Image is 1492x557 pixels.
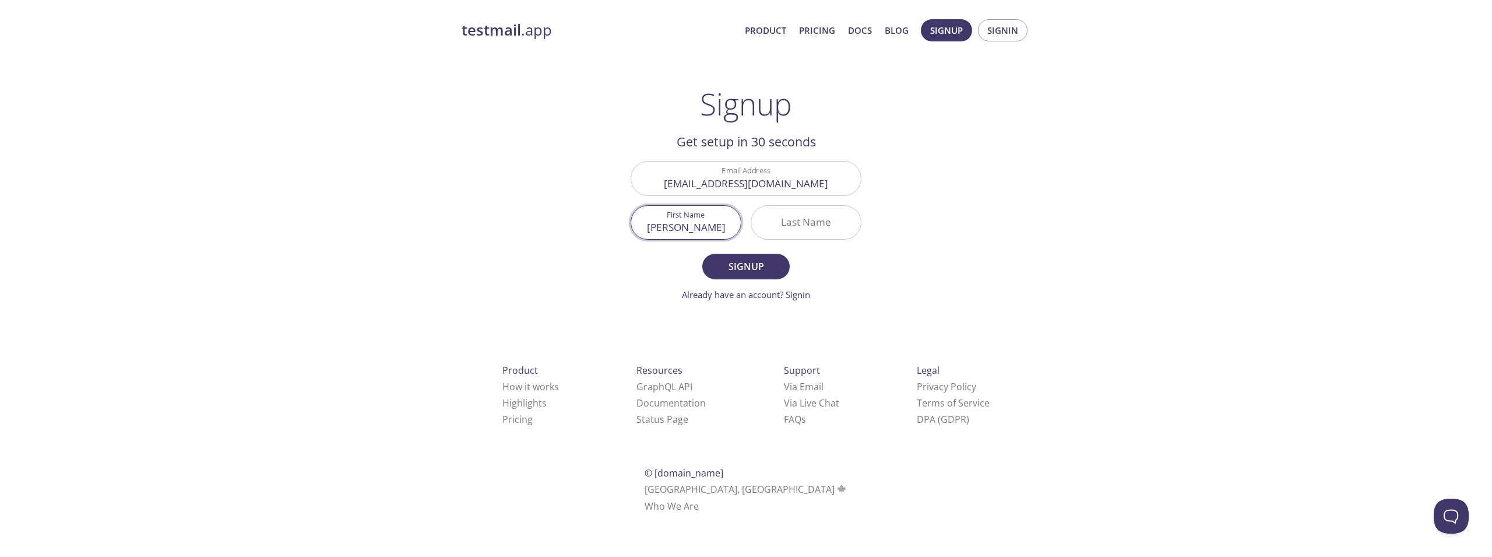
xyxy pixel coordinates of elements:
span: Resources [636,364,682,377]
a: Pricing [799,23,835,38]
a: FAQ [784,413,806,426]
a: Documentation [636,397,706,409]
a: testmail.app [462,20,736,40]
a: GraphQL API [636,380,692,393]
iframe: Help Scout Beacon - Open [1434,499,1469,534]
a: Pricing [502,413,533,426]
a: Docs [848,23,872,38]
a: Privacy Policy [917,380,976,393]
span: © [DOMAIN_NAME] [645,467,723,479]
button: Signup [702,254,790,279]
a: How it works [502,380,559,393]
a: Already have an account? Signin [682,289,810,300]
span: Signup [930,23,963,38]
a: DPA (GDPR) [917,413,969,426]
span: Signin [987,23,1018,38]
a: Via Live Chat [784,397,839,409]
button: Signup [921,19,972,41]
a: Status Page [636,413,688,426]
span: Signup [715,258,777,275]
span: s [801,413,806,426]
a: Terms of Service [917,397,990,409]
h1: Signup [700,86,792,121]
a: Who We Are [645,500,699,513]
span: [GEOGRAPHIC_DATA], [GEOGRAPHIC_DATA] [645,483,848,496]
a: Product [745,23,786,38]
span: Support [784,364,820,377]
h2: Get setup in 30 seconds [631,132,861,152]
span: Product [502,364,538,377]
a: Highlights [502,397,547,409]
a: Via Email [784,380,824,393]
span: Legal [917,364,939,377]
strong: testmail [462,20,521,40]
button: Signin [978,19,1027,41]
a: Blog [885,23,909,38]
